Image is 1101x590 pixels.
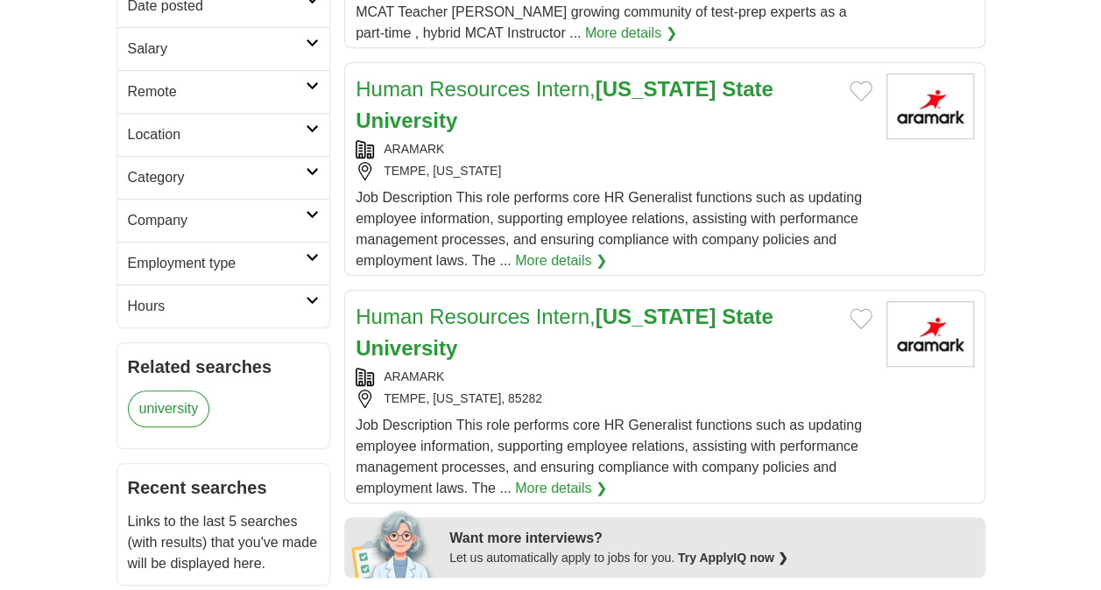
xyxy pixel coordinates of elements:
[128,81,307,102] h2: Remote
[449,528,974,549] div: Want more interviews?
[128,167,307,188] h2: Category
[117,27,330,70] a: Salary
[356,77,773,132] a: Human Resources Intern,[US_STATE] State University
[117,113,330,156] a: Location
[384,369,444,383] a: ARAMARK
[850,308,872,329] button: Add to favorite jobs
[356,109,457,132] strong: University
[128,354,320,380] h2: Related searches
[128,390,210,427] a: university
[117,199,330,242] a: Company
[449,549,974,567] div: Let us automatically apply to jobs for you.
[384,142,444,156] a: ARAMARK
[678,551,788,565] a: Try ApplyIQ now ❯
[886,301,974,367] img: Aramark logo
[356,162,872,180] div: TEMPE, [US_STATE]
[351,508,436,578] img: apply-iq-scientist.png
[128,39,307,60] h2: Salary
[722,77,773,101] strong: State
[128,511,320,574] p: Links to the last 5 searches (with results) that you've made will be displayed here.
[128,474,320,501] h2: Recent searches
[356,418,862,495] span: Job Description This role performs core HR Generalist functions such as updating employee informa...
[596,305,716,328] strong: [US_STATE]
[128,253,307,274] h2: Employment type
[356,336,457,360] strong: University
[596,77,716,101] strong: [US_STATE]
[850,81,872,102] button: Add to favorite jobs
[128,296,307,317] h2: Hours
[128,210,307,231] h2: Company
[356,305,773,360] a: Human Resources Intern,[US_STATE] State University
[128,124,307,145] h2: Location
[117,242,330,284] a: Employment type
[117,156,330,199] a: Category
[515,250,607,271] a: More details ❯
[515,478,607,499] a: More details ❯
[886,74,974,139] img: Aramark logo
[356,390,872,408] div: TEMPE, [US_STATE], 85282
[117,284,330,327] a: Hours
[585,23,677,44] a: More details ❯
[722,305,773,328] strong: State
[356,190,862,268] span: Job Description This role performs core HR Generalist functions such as updating employee informa...
[117,70,330,113] a: Remote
